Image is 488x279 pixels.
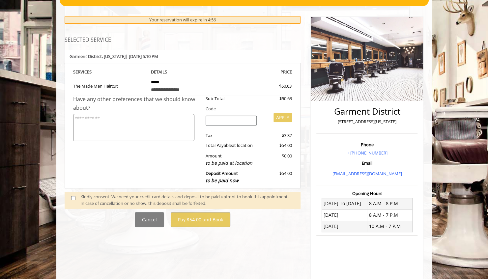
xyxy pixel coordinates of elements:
div: Sub-Total [201,95,262,102]
div: Amount [201,153,262,167]
div: Code [201,105,292,112]
td: [DATE] [322,221,367,232]
div: $0.00 [262,153,292,167]
th: SERVICE [73,68,146,76]
button: Pay $54.00 and Book [171,212,230,227]
div: Kindly consent: We need your credit card details and deposit to be paid upfront to book this appo... [80,193,294,207]
th: DETAILS [146,68,219,76]
div: Total Payable [201,142,262,149]
td: 8 A.M - 8 P.M [367,198,413,209]
td: [DATE] [322,209,367,221]
h3: Phone [318,142,416,147]
h3: SELECTED SERVICE [65,37,301,43]
a: + [PHONE_NUMBER] [347,150,387,156]
span: , [US_STATE] [102,53,126,59]
span: at location [232,142,253,148]
div: Have any other preferences that we should know about? [73,95,201,112]
a: [EMAIL_ADDRESS][DOMAIN_NAME] [332,171,402,177]
b: Deposit Amount [206,170,239,183]
div: $50.63 [262,95,292,102]
td: The Made Man Haircut [73,76,146,95]
div: Tax [201,132,262,139]
div: to be paid at location [206,159,257,167]
span: to be paid now [206,177,239,183]
p: [STREET_ADDRESS][US_STATE] [318,118,416,125]
span: S [89,69,92,75]
button: APPLY [273,113,292,122]
b: Garment District | [DATE] 5:10 PM [70,53,158,59]
td: 10 A.M - 7 P.M [367,221,413,232]
button: Cancel [135,212,164,227]
div: $50.63 [255,83,292,90]
h2: Garment District [318,107,416,116]
div: Your reservation will expire in 4:56 [65,16,301,24]
td: 8 A.M - 7 P.M [367,209,413,221]
div: $3.37 [262,132,292,139]
h3: Email [318,161,416,165]
h3: Opening Hours [316,191,417,196]
td: [DATE] To [DATE] [322,198,367,209]
div: $54.00 [262,142,292,149]
div: $54.00 [262,170,292,184]
th: PRICE [219,68,292,76]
